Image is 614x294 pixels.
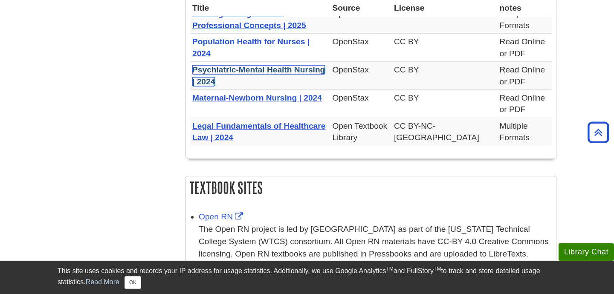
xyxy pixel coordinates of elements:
button: Library Chat [559,243,614,261]
td: OpenStax [330,89,392,118]
td: OpenStax [330,34,392,62]
a: Nursing Management & Professional Concepts | 2025 [192,9,306,29]
td: CC BY [392,89,498,118]
td: OpenStax [330,62,392,90]
a: Link opens in new window [199,212,245,221]
h2: Textbook Sites [186,176,556,199]
a: Psychiatric-Mental Health Nursing | 2024 [192,65,325,86]
td: CC BY [392,34,498,62]
sup: TM [434,266,441,272]
td: Read Online or PDF [498,62,552,90]
a: Population Health for Nurses | 2024 [192,37,310,58]
td: Open Textbook Library [330,118,392,145]
td: Multiple Formats [498,118,552,145]
td: Open RN [330,6,392,34]
a: Back to Top [585,127,612,138]
td: Multiple Formats [498,6,552,34]
a: Read More [86,278,119,285]
a: Maternal-Newborn Nursing | 2024 [192,93,322,102]
div: The Open RN project is led by [GEOGRAPHIC_DATA] as part of the [US_STATE] Technical College Syste... [199,223,552,260]
div: This site uses cookies and records your IP address for usage statistics. Additionally, we use Goo... [58,266,556,289]
sup: TM [386,266,393,272]
td: Read Online or PDF [498,34,552,62]
td: Read Online or PDF [498,89,552,118]
td: CC BY-NC-[GEOGRAPHIC_DATA] [392,118,498,145]
a: Legal Fundamentals of Healthcare Law | 2024 [192,121,325,142]
td: CC BY [392,62,498,90]
td: CC BY 4.0 [392,6,498,34]
button: Close [125,276,141,289]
